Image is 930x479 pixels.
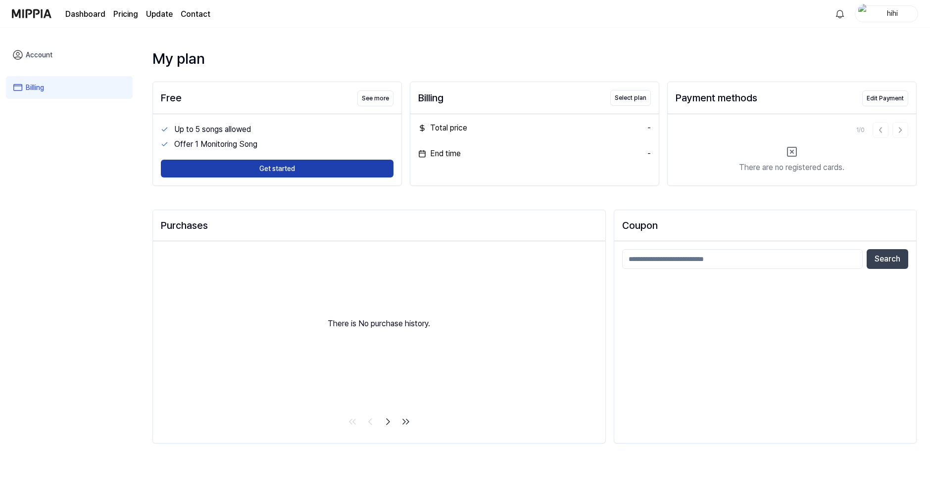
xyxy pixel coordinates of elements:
nav: pagination [153,414,606,431]
a: Account [6,44,133,66]
div: - [647,122,651,134]
div: Up to 5 songs allowed [174,124,393,135]
a: See more [357,89,393,106]
div: Purchases [161,218,598,233]
div: Total price [418,122,467,134]
a: Go to first page [344,414,360,430]
button: See more [357,90,393,106]
button: Search [867,249,908,269]
div: Payment methods [676,90,757,105]
a: Billing [6,76,133,99]
div: - [647,148,651,160]
a: Contact [181,8,210,20]
a: Dashboard [65,8,105,20]
h2: Coupon [622,218,908,233]
button: profilehihi [855,5,918,22]
a: Get started [161,152,393,177]
div: hihi [873,8,912,19]
div: There are no registered cards. [739,162,844,174]
a: Edit Payment [862,89,908,106]
a: Pricing [113,8,138,20]
img: 알림 [834,8,846,20]
div: There is No purchase history. [153,241,606,406]
div: 1 / 0 [856,126,865,134]
img: profile [858,4,870,24]
a: Update [146,8,173,20]
a: Go to next page [380,414,396,430]
div: End time [418,148,461,160]
a: Go to last page [398,414,414,430]
div: My plan [152,47,917,70]
div: Billing [418,90,443,105]
button: Get started [161,160,393,177]
div: Free [161,90,182,105]
button: Edit Payment [862,90,908,106]
a: Go to previous page [362,414,378,430]
button: Select plan [610,90,651,106]
div: Offer 1 Monitoring Song [174,138,393,150]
